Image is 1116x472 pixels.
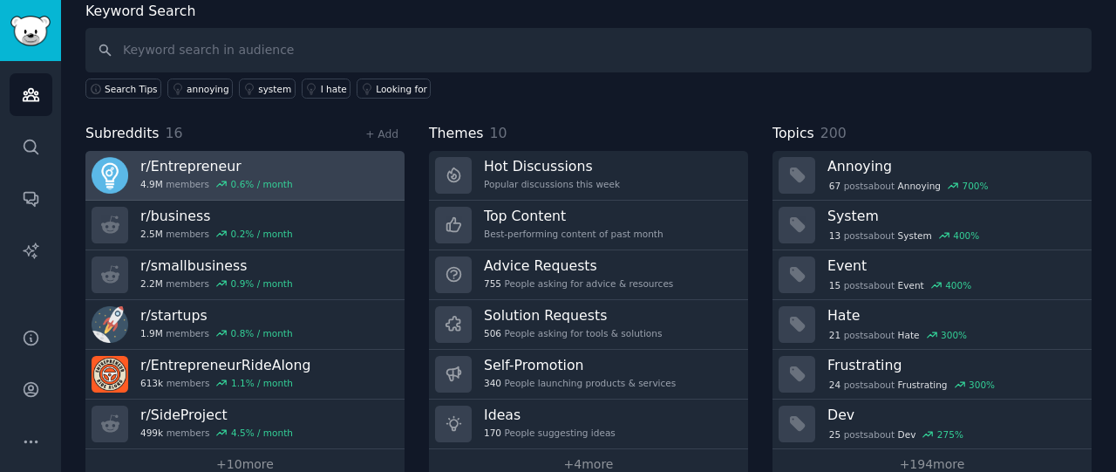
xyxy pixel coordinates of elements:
[85,123,160,145] span: Subreddits
[85,300,405,350] a: r/startups1.9Mmembers0.8% / month
[85,79,161,99] button: Search Tips
[85,250,405,300] a: r/smallbusiness2.2Mmembers0.9% / month
[484,327,501,339] span: 506
[484,277,501,290] span: 755
[429,123,484,145] span: Themes
[829,329,840,341] span: 21
[105,83,158,95] span: Search Tips
[429,151,748,201] a: Hot DiscussionsPopular discussions this week
[140,178,293,190] div: members
[92,306,128,343] img: startups
[85,400,405,449] a: r/SideProject499kmembers4.5% / month
[484,178,620,190] div: Popular discussions this week
[484,306,662,325] h3: Solution Requests
[187,83,229,95] div: annoying
[969,379,995,391] div: 300 %
[429,250,748,300] a: Advice Requests755People asking for advice & resources
[140,178,163,190] span: 4.9M
[140,277,293,290] div: members
[85,201,405,250] a: r/business2.5Mmembers0.2% / month
[140,406,293,424] h3: r/ SideProject
[484,228,663,240] div: Best-performing content of past month
[302,79,351,99] a: I hate
[898,180,941,192] span: Annoying
[231,277,293,290] div: 0.9 % / month
[484,257,673,275] h3: Advice Requests
[827,228,981,243] div: post s about
[484,356,676,374] h3: Self-Promotion
[772,151,1092,201] a: Annoying67postsaboutAnnoying700%
[140,257,293,275] h3: r/ smallbusiness
[85,3,195,19] label: Keyword Search
[829,428,840,441] span: 25
[231,178,293,190] div: 0.6 % / month
[827,427,965,442] div: post s about
[140,427,293,439] div: members
[140,327,163,339] span: 1.9M
[231,377,293,389] div: 1.1 % / month
[231,228,293,240] div: 0.2 % / month
[829,279,840,291] span: 15
[140,356,310,374] h3: r/ EntrepreneurRideAlong
[140,377,310,389] div: members
[772,123,814,145] span: Topics
[945,279,971,291] div: 400 %
[140,228,163,240] span: 2.5M
[429,400,748,449] a: Ideas170People suggesting ideas
[827,406,1079,424] h3: Dev
[231,327,293,339] div: 0.8 % / month
[484,406,616,424] h3: Ideas
[92,157,128,194] img: Entrepreneur
[898,379,948,391] span: Frustrating
[490,125,507,141] span: 10
[820,125,847,141] span: 200
[484,427,616,439] div: People suggesting ideas
[827,377,997,393] div: post s about
[357,79,431,99] a: Looking for
[167,79,233,99] a: annoying
[827,178,990,194] div: post s about
[962,180,988,192] div: 700 %
[827,356,1079,374] h3: Frustrating
[827,207,1079,225] h3: System
[429,201,748,250] a: Top ContentBest-performing content of past month
[231,427,293,439] div: 4.5 % / month
[140,277,163,290] span: 2.2M
[829,379,840,391] span: 24
[827,157,1079,175] h3: Annoying
[772,400,1092,449] a: Dev25postsaboutDev275%
[772,201,1092,250] a: System13postsaboutSystem400%
[484,207,663,225] h3: Top Content
[258,83,291,95] div: system
[772,300,1092,350] a: Hate21postsaboutHate300%
[140,228,293,240] div: members
[85,28,1092,72] input: Keyword search in audience
[827,277,973,293] div: post s about
[365,128,398,140] a: + Add
[85,350,405,400] a: r/EntrepreneurRideAlong613kmembers1.1% / month
[429,350,748,400] a: Self-Promotion340People launching products & services
[321,83,347,95] div: I hate
[898,329,920,341] span: Hate
[898,229,932,242] span: System
[484,327,662,339] div: People asking for tools & solutions
[140,377,163,389] span: 613k
[484,277,673,290] div: People asking for advice & resources
[92,356,128,393] img: EntrepreneurRideAlong
[827,306,1079,325] h3: Hate
[937,428,963,441] div: 275 %
[953,229,979,242] div: 400 %
[85,151,405,201] a: r/Entrepreneur4.9Mmembers0.6% / month
[484,377,501,389] span: 340
[484,377,676,389] div: People launching products & services
[827,257,1079,275] h3: Event
[829,229,840,242] span: 13
[772,250,1092,300] a: Event15postsaboutEvent400%
[10,16,51,46] img: GummySearch logo
[140,157,293,175] h3: r/ Entrepreneur
[140,427,163,439] span: 499k
[376,83,427,95] div: Looking for
[140,327,293,339] div: members
[140,207,293,225] h3: r/ business
[140,306,293,325] h3: r/ startups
